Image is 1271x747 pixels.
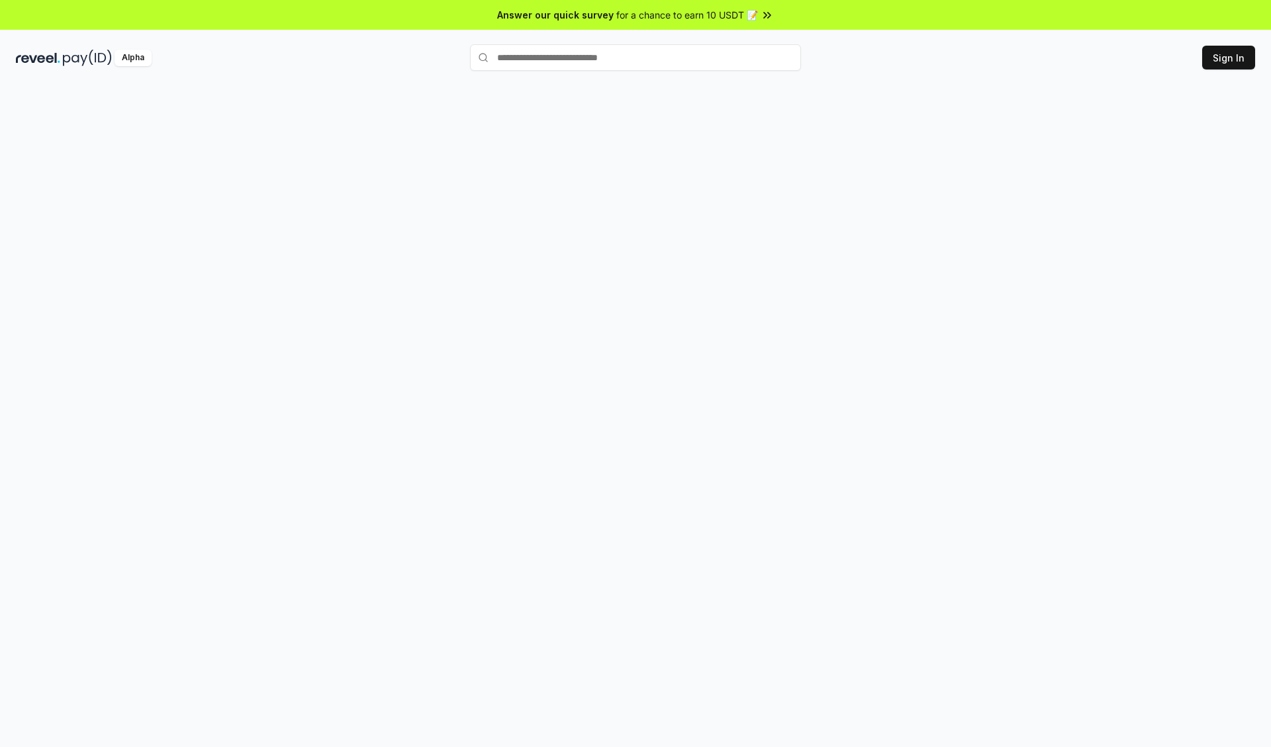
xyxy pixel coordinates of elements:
span: Answer our quick survey [497,8,614,22]
img: reveel_dark [16,50,60,66]
button: Sign In [1202,46,1255,69]
span: for a chance to earn 10 USDT 📝 [616,8,758,22]
img: pay_id [63,50,112,66]
div: Alpha [115,50,152,66]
